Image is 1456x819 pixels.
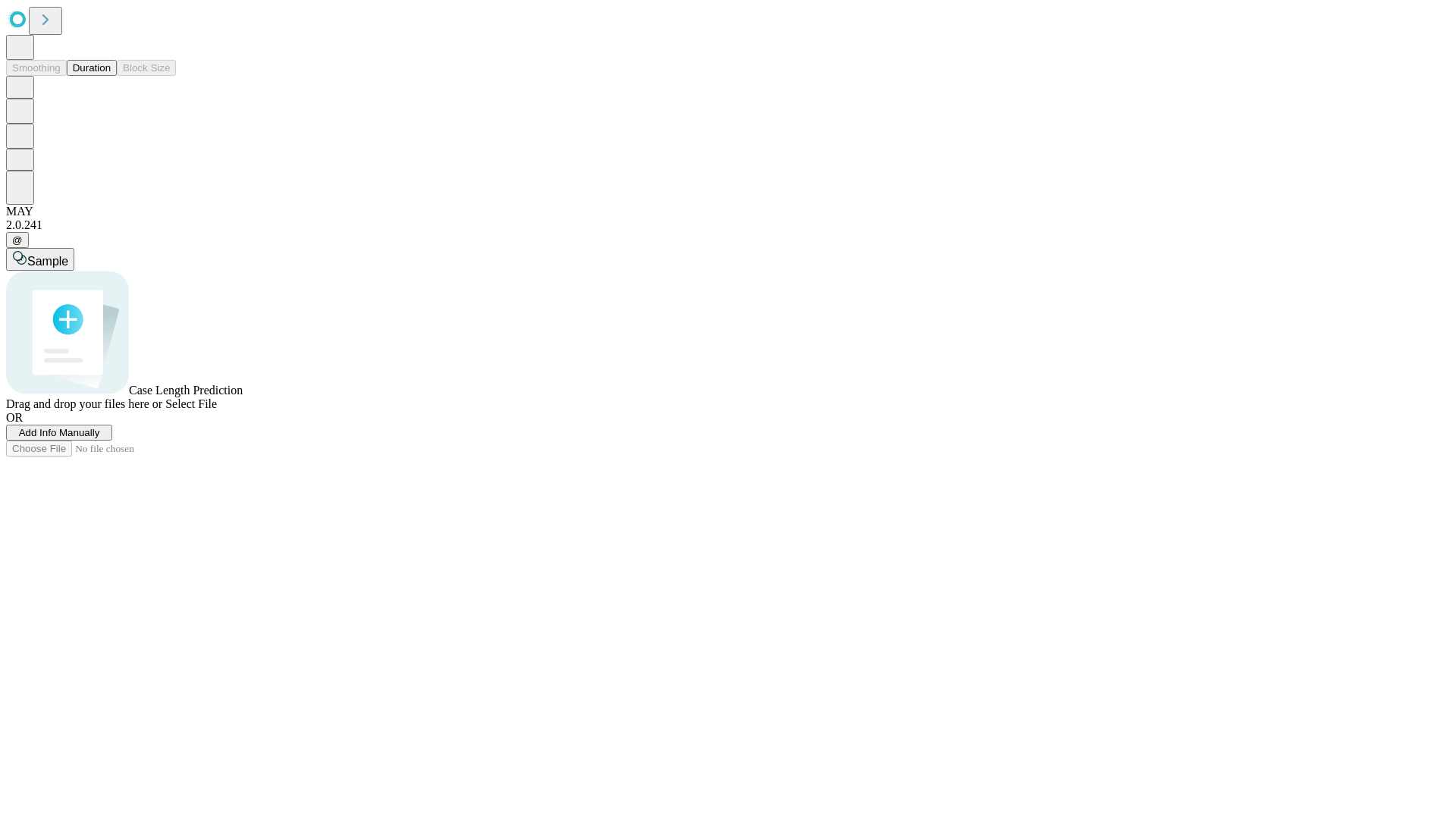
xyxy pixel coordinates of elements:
[6,205,1450,218] div: MAY
[117,60,176,76] button: Block Size
[6,232,29,248] button: @
[6,60,67,76] button: Smoothing
[6,425,112,441] button: Add Info Manually
[19,427,100,438] span: Add Info Manually
[6,218,1450,232] div: 2.0.241
[129,384,243,397] span: Case Length Prediction
[27,255,68,268] span: Sample
[6,397,162,410] span: Drag and drop your files here or
[67,60,117,76] button: Duration
[6,411,23,424] span: OR
[165,397,217,410] span: Select File
[6,248,74,271] button: Sample
[12,234,23,246] span: @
